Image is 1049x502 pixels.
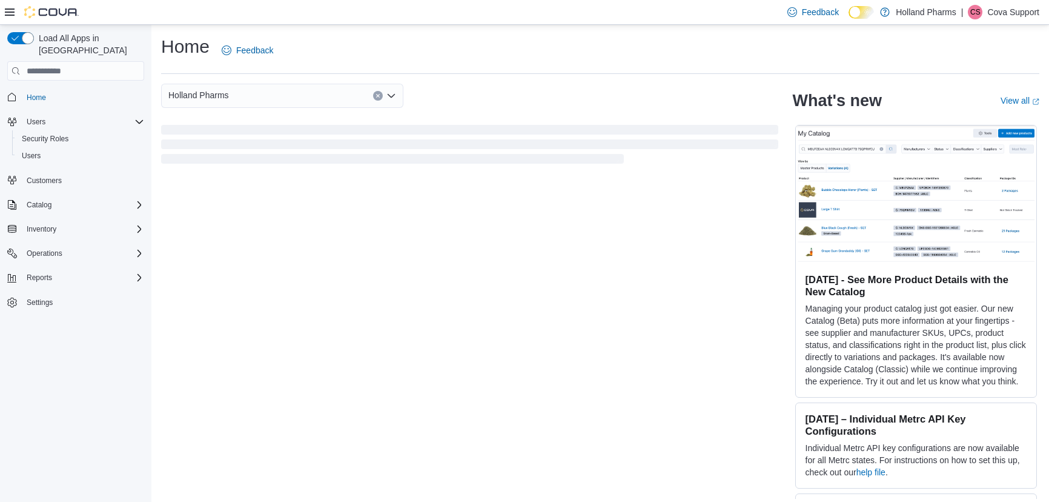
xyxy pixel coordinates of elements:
p: Individual Metrc API key configurations are now available for all Metrc states. For instructions ... [806,442,1027,478]
button: Catalog [22,198,56,212]
button: Open list of options [386,91,396,101]
svg: External link [1032,98,1039,105]
span: Customers [27,176,62,186]
button: Clear input [373,91,383,101]
h1: Home [161,35,210,59]
span: Security Roles [17,132,144,146]
button: Security Roles [12,130,149,147]
span: Users [22,115,144,129]
span: Home [22,89,144,104]
button: Inventory [22,222,61,236]
span: Loading [161,127,778,166]
img: Cova [24,6,79,18]
span: Inventory [27,224,56,234]
button: Users [22,115,50,129]
p: Cova Support [987,5,1039,19]
button: Users [2,113,149,130]
span: Feedback [236,44,273,56]
span: Reports [27,273,52,283]
span: Inventory [22,222,144,236]
span: Users [27,117,45,127]
span: CS [970,5,981,19]
button: Inventory [2,221,149,238]
a: View allExternal link [1001,96,1039,105]
span: Load All Apps in [GEOGRAPHIC_DATA] [34,32,144,56]
button: Home [2,88,149,105]
h2: What's new [793,91,882,110]
span: Operations [27,249,62,258]
h3: [DATE] – Individual Metrc API Key Configurations [806,413,1027,437]
button: Operations [22,246,67,261]
span: Customers [22,173,144,188]
nav: Complex example [7,83,144,343]
a: Home [22,90,51,105]
button: Catalog [2,196,149,213]
a: Settings [22,295,58,310]
span: Security Roles [22,134,68,144]
span: Settings [22,295,144,310]
input: Dark Mode [849,6,874,19]
button: Reports [22,270,57,285]
span: Users [22,151,41,161]
span: Settings [27,298,53,307]
p: Holland Pharms [896,5,956,19]
button: Operations [2,245,149,262]
a: Feedback [217,38,278,62]
button: Users [12,147,149,164]
a: Security Roles [17,132,73,146]
span: Reports [22,270,144,285]
div: Cova Support [968,5,982,19]
span: Feedback [802,6,839,18]
span: Catalog [27,200,51,210]
a: Customers [22,173,67,188]
button: Settings [2,293,149,311]
span: Home [27,93,46,102]
a: help file [856,467,885,477]
button: Customers [2,172,149,189]
p: Managing your product catalog just got easier. Our new Catalog (Beta) puts more information at yo... [806,303,1027,387]
span: Users [17,149,144,163]
span: Holland Pharms [168,88,229,102]
a: Users [17,149,45,163]
span: Operations [22,246,144,261]
button: Reports [2,269,149,286]
span: Catalog [22,198,144,212]
h3: [DATE] - See More Product Details with the New Catalog [806,273,1027,298]
p: | [961,5,964,19]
